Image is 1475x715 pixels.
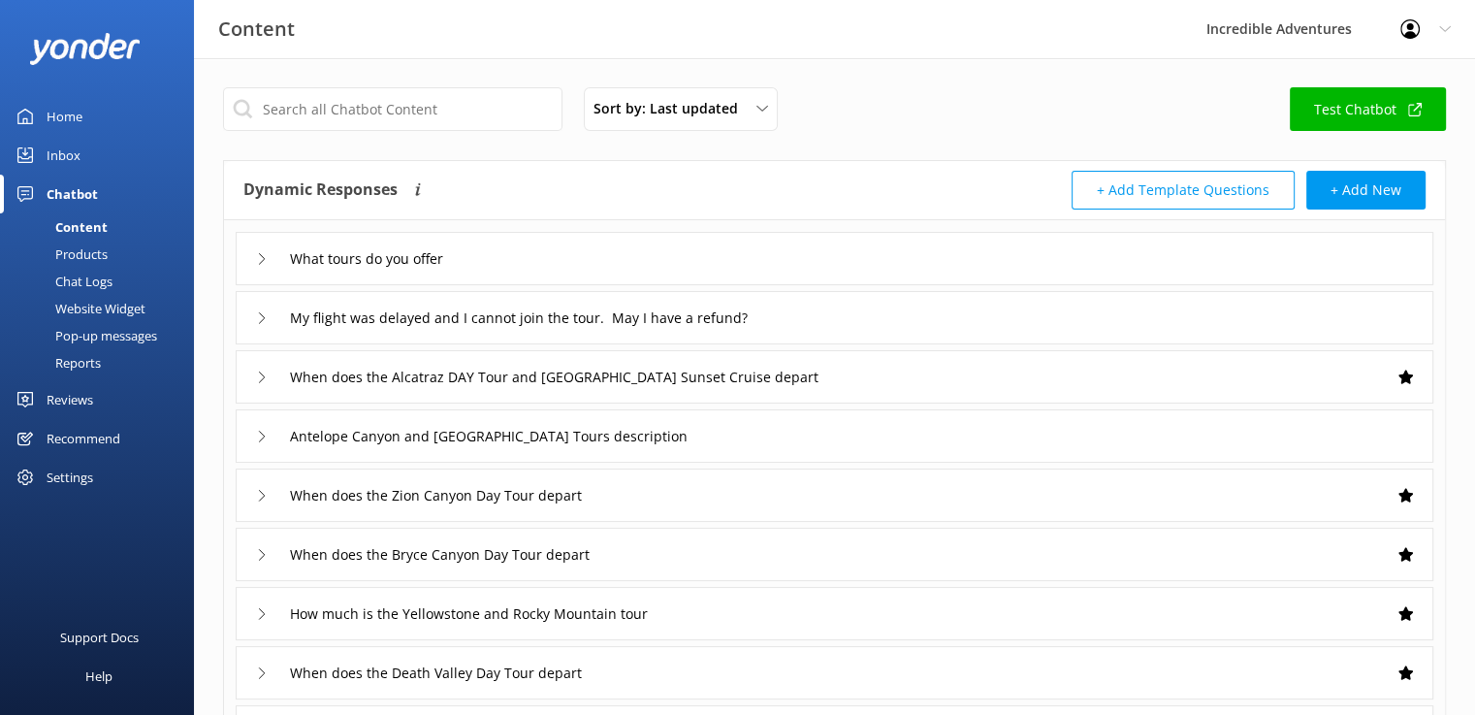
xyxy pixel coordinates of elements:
div: Settings [47,458,93,497]
a: Chat Logs [12,268,194,295]
button: + Add New [1306,171,1426,210]
div: Chat Logs [12,268,112,295]
div: Home [47,97,82,136]
button: + Add Template Questions [1072,171,1295,210]
a: Test Chatbot [1290,87,1446,131]
span: Sort by: Last updated [593,98,750,119]
a: Products [12,241,194,268]
div: Reviews [47,380,93,419]
div: Support Docs [60,618,139,657]
div: Website Widget [12,295,145,322]
div: Content [12,213,108,241]
h3: Content [218,14,295,45]
div: Recommend [47,419,120,458]
div: Pop-up messages [12,322,157,349]
input: Search all Chatbot Content [223,87,562,131]
div: Inbox [47,136,80,175]
div: Help [85,657,112,696]
a: Reports [12,349,194,376]
img: yonder-white-logo.png [29,33,141,65]
a: Website Widget [12,295,194,322]
a: Pop-up messages [12,322,194,349]
div: Reports [12,349,101,376]
div: Chatbot [47,175,98,213]
div: Products [12,241,108,268]
h4: Dynamic Responses [243,171,398,210]
a: Content [12,213,194,241]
